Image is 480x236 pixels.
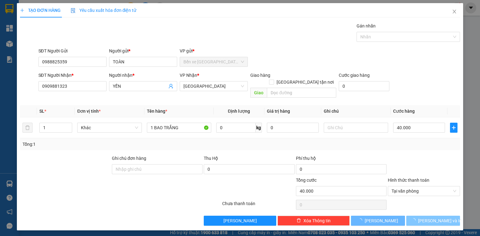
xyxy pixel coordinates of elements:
span: [PERSON_NAME] và In [418,217,462,224]
input: Ghi Chú [324,123,388,133]
input: Ghi chú đơn hàng [112,164,202,174]
div: SĐT Người Gửi [38,47,107,54]
button: [PERSON_NAME] [204,216,276,226]
span: TẠO ĐƠN HÀNG [20,8,61,13]
span: Xóa Thông tin [303,217,331,224]
button: deleteXóa Thông tin [277,216,350,226]
div: SĐT Người Nhận [38,72,107,79]
div: Phí thu hộ [296,155,387,164]
span: [PERSON_NAME] [365,217,398,224]
div: VP gửi [180,47,248,54]
label: Cước giao hàng [339,73,370,78]
img: icon [71,8,76,13]
div: Người nhận [109,72,177,79]
span: Giao hàng [250,73,270,78]
span: kg [256,123,262,133]
button: delete [22,123,32,133]
input: Dọc đường [267,88,336,98]
button: [PERSON_NAME] [351,216,405,226]
label: Hình thức thanh toán [388,178,429,183]
span: down [67,128,71,132]
span: Decrease Value [65,128,72,132]
span: Tên hàng [147,109,167,114]
span: [GEOGRAPHIC_DATA] tận nơi [274,79,336,86]
div: Người gửi [109,47,177,54]
span: [PERSON_NAME] [223,217,257,224]
button: plus [450,123,457,133]
span: Đơn vị tính [77,109,101,114]
input: 0 [267,123,319,133]
span: Increase Value [65,123,72,128]
span: Cước hàng [393,109,415,114]
span: Sài Gòn [183,81,244,91]
span: up [67,124,71,128]
div: Tổng: 1 [22,141,186,148]
label: Gán nhãn [357,23,376,28]
span: Tổng cước [296,178,317,183]
button: Close [446,3,463,21]
span: Tại văn phòng [392,186,456,196]
span: Giá trị hàng [267,109,290,114]
text: BXTG1108250172 [39,30,118,41]
span: SL [39,109,44,114]
span: close-circle [453,189,457,193]
span: Thu Hộ [204,156,218,161]
input: Cước giao hàng [339,81,389,91]
span: Khác [81,123,138,132]
span: plus [20,8,24,12]
button: [PERSON_NAME] và In [406,216,460,226]
div: Bến xe [GEOGRAPHIC_DATA] [3,45,153,61]
span: Giao [250,88,267,98]
span: Định lượng [228,109,250,114]
span: Yêu cầu xuất hóa đơn điện tử [71,8,137,13]
span: plus [450,125,457,130]
label: Ghi chú đơn hàng [112,156,146,161]
span: user-add [168,84,173,89]
span: loading [411,218,418,223]
th: Ghi chú [321,105,391,117]
span: close [452,9,457,14]
span: VP Nhận [180,73,197,78]
div: Chưa thanh toán [222,200,295,211]
span: delete [297,218,301,223]
input: VD: Bàn, Ghế [147,123,211,133]
span: Bến xe Tiền Giang [183,57,244,66]
span: loading [358,218,365,223]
